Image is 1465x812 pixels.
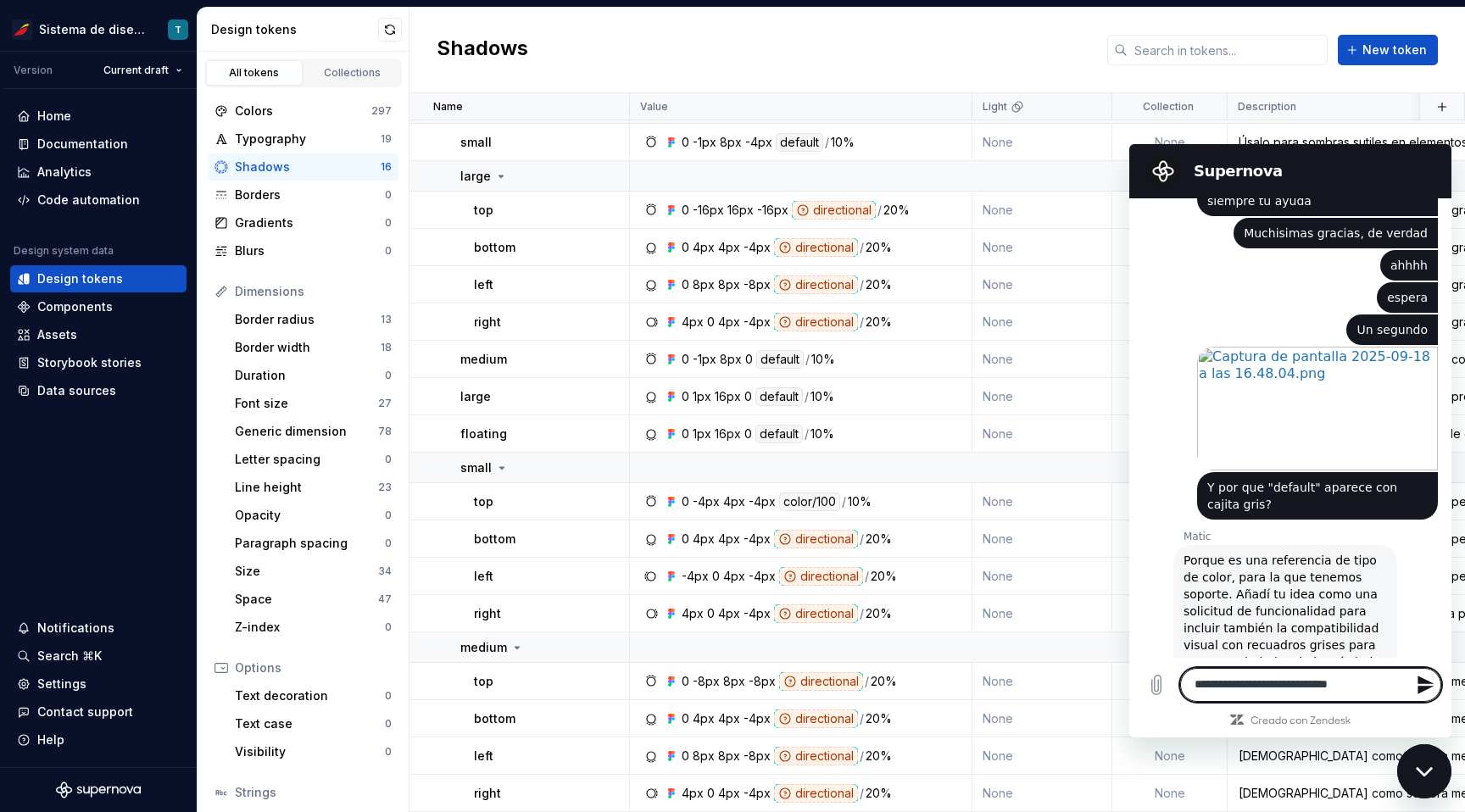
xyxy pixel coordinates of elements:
[1112,775,1228,812] td: None
[235,743,385,760] div: Visibility
[682,567,709,586] div: -4px
[474,673,493,690] p: top
[682,709,689,728] div: 0
[774,747,858,765] div: directional
[235,687,385,704] div: Text decoration
[228,306,398,333] a: Border radius13
[14,64,53,77] div: Version
[1397,744,1451,798] iframe: Botón para iniciar la ventana de mensajería, conversación en curso
[718,238,740,257] div: 4px
[720,350,742,369] div: 8px
[460,351,507,368] p: medium
[10,642,187,670] button: Search ⌘K
[774,784,858,803] div: directional
[10,726,187,754] button: Help
[779,567,863,586] div: directional
[385,745,392,759] div: 0
[235,367,385,384] div: Duration
[860,747,864,765] div: /
[682,425,689,443] div: 0
[474,785,501,802] p: right
[14,244,114,258] div: Design system data
[693,201,724,220] div: -16px
[715,425,741,443] div: 16px
[866,238,892,257] div: 20%
[774,530,858,548] div: directional
[235,535,385,552] div: Paragraph spacing
[228,502,398,529] a: Opacity0
[1112,124,1228,161] td: None
[381,313,392,326] div: 13
[972,558,1112,595] td: None
[972,303,1112,341] td: None
[972,520,1112,558] td: None
[972,775,1112,812] td: None
[842,492,846,511] div: /
[10,349,187,376] a: Storybook stories
[228,614,398,641] a: Z-index0
[10,265,187,292] a: Design tokens
[228,334,398,361] a: Border width18
[56,781,141,798] svg: Supernova Logo
[723,492,745,511] div: 4px
[682,492,689,511] div: 0
[381,132,392,146] div: 19
[972,378,1112,415] td: None
[10,670,187,698] a: Settings
[1112,229,1228,266] td: None
[37,298,113,315] div: Components
[707,784,715,803] div: 0
[718,313,740,331] div: 4px
[37,676,86,692] div: Settings
[860,709,864,728] div: /
[774,313,858,331] div: directional
[718,530,740,548] div: 4px
[10,698,187,726] button: Contact support
[866,530,892,548] div: 20%
[10,615,187,642] button: Notifications
[1338,35,1438,65] button: New token
[682,350,689,369] div: 0
[640,100,668,114] p: Value
[37,136,128,153] div: Documentation
[877,201,882,220] div: /
[745,133,772,152] div: -4px
[972,595,1112,632] td: None
[385,537,392,550] div: 0
[682,201,689,220] div: 0
[1128,35,1328,65] input: Search in tokens...
[757,201,788,220] div: -16px
[385,717,392,731] div: 0
[474,493,493,510] p: top
[1129,144,1451,737] iframe: Ventana de mensajería
[972,415,1112,453] td: None
[723,567,745,586] div: 4px
[883,201,910,220] div: 20%
[208,125,398,153] a: Typography19
[378,425,392,438] div: 78
[983,100,1007,114] p: Light
[805,350,810,369] div: /
[378,397,392,410] div: 27
[39,21,148,38] div: Sistema de diseño Iberia
[385,369,392,382] div: 0
[1112,341,1228,378] td: None
[10,186,187,214] a: Code automation
[860,313,864,331] div: /
[228,586,398,613] a: Space47
[310,66,395,80] div: Collections
[208,237,398,264] a: Blurs0
[208,153,398,181] a: Shadows16
[727,201,754,220] div: 16px
[10,377,187,404] a: Data sources
[37,648,102,665] div: Search ⌘K
[744,313,771,331] div: -4px
[37,270,123,287] div: Design tokens
[212,66,297,80] div: All tokens
[460,639,507,656] p: medium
